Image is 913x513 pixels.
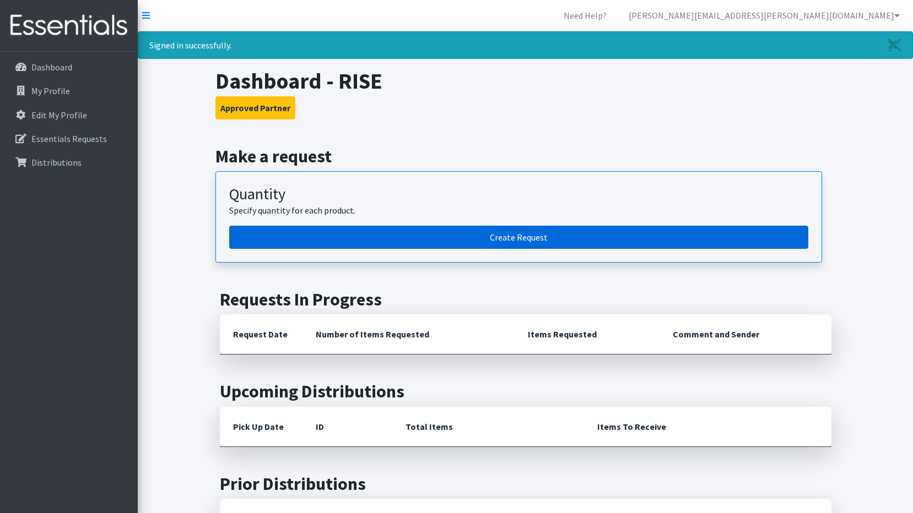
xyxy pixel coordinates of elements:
[4,56,133,78] a: Dashboard
[392,407,584,447] th: Total Items
[31,85,70,96] p: My Profile
[215,96,295,119] button: Approved Partner
[584,407,831,447] th: Items To Receive
[229,185,808,204] h3: Quantity
[31,157,82,168] p: Distributions
[555,4,615,26] a: Need Help?
[229,204,808,217] p: Specify quantity for each product.
[31,133,107,144] p: Essentials Requests
[215,68,835,94] h1: Dashboard - RISE
[4,80,133,102] a: My Profile
[302,407,392,447] th: ID
[31,110,87,121] p: Edit My Profile
[4,128,133,150] a: Essentials Requests
[4,104,133,126] a: Edit My Profile
[220,381,831,402] h2: Upcoming Distributions
[229,226,808,249] a: Create a request by quantity
[215,146,835,167] h2: Make a request
[220,473,831,494] h2: Prior Distributions
[620,4,909,26] a: [PERSON_NAME][EMAIL_ADDRESS][PERSON_NAME][DOMAIN_NAME]
[515,314,660,354] th: Items Requested
[4,7,133,44] img: HumanEssentials
[302,314,515,354] th: Number of Items Requested
[138,31,913,59] div: Signed in successfully.
[4,151,133,173] a: Distributions
[220,407,302,447] th: Pick Up Date
[877,32,912,58] a: Close
[660,314,831,354] th: Comment and Sender
[220,314,302,354] th: Request Date
[31,62,72,73] p: Dashboard
[220,289,831,310] h2: Requests In Progress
